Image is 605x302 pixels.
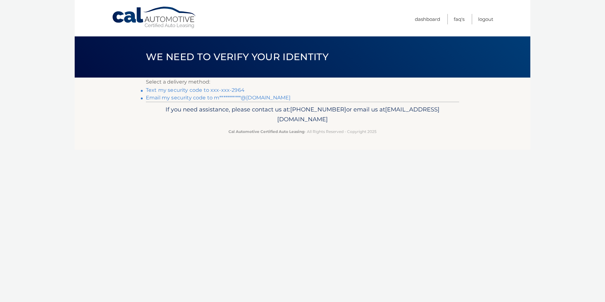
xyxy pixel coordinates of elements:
[146,51,328,63] span: We need to verify your identity
[146,78,459,86] p: Select a delivery method:
[478,14,493,24] a: Logout
[146,87,245,93] a: Text my security code to xxx-xxx-2964
[150,104,455,125] p: If you need assistance, please contact us at: or email us at
[112,6,197,29] a: Cal Automotive
[415,14,440,24] a: Dashboard
[454,14,465,24] a: FAQ's
[150,128,455,135] p: - All Rights Reserved - Copyright 2025
[228,129,304,134] strong: Cal Automotive Certified Auto Leasing
[290,106,346,113] span: [PHONE_NUMBER]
